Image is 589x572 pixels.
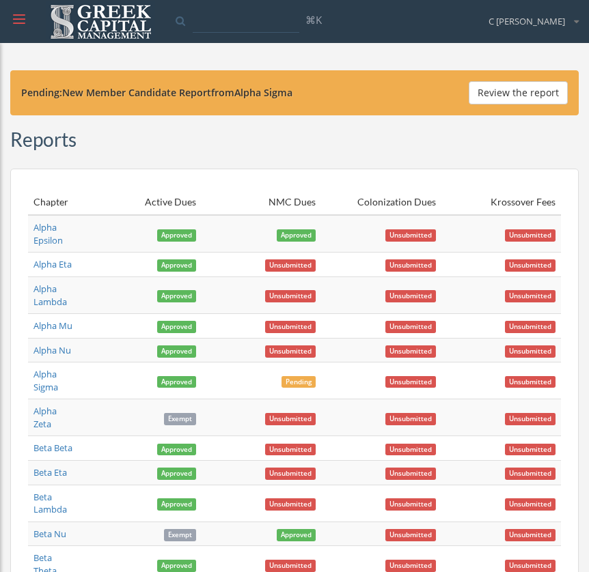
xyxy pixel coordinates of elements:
a: Unsubmitted [385,319,436,332]
div: Active Dues [87,195,196,209]
a: Unsubmitted [385,497,436,509]
span: Approved [157,376,196,388]
span: Exempt [164,413,196,425]
a: Unsubmitted [265,442,316,454]
a: Unsubmitted [265,258,316,270]
span: Approved [277,529,316,541]
a: Beta Eta [33,466,67,478]
a: Approved [157,228,196,240]
span: Unsubmitted [505,321,556,333]
span: Approved [157,560,196,572]
span: Unsubmitted [505,345,556,358]
span: Unsubmitted [505,376,556,388]
a: Unsubmitted [385,528,436,540]
span: Unsubmitted [385,321,436,333]
span: Unsubmitted [385,468,436,480]
div: Chapter [33,195,76,209]
div: Colonization Dues [327,195,436,209]
a: Unsubmitted [265,319,316,332]
a: Unsubmitted [385,228,436,240]
a: Approved [157,466,196,478]
a: Approved [277,528,316,540]
a: Unsubmitted [385,375,436,387]
h3: Reports [10,129,77,150]
span: Unsubmitted [385,345,436,358]
a: Alpha Zeta [33,405,57,430]
span: Unsubmitted [265,345,316,358]
button: Review the report [469,81,568,104]
span: Unsubmitted [265,413,316,425]
a: Approved [157,442,196,454]
span: Unsubmitted [265,259,316,272]
span: Unsubmitted [385,498,436,511]
span: Unsubmitted [385,444,436,456]
a: Unsubmitted [505,228,556,240]
span: Unsubmitted [265,468,316,480]
span: Unsubmitted [505,468,556,480]
a: Unsubmitted [265,289,316,301]
a: Unsubmitted [505,375,556,387]
span: Approved [157,290,196,302]
span: Approved [157,345,196,358]
span: Unsubmitted [385,413,436,425]
a: Unsubmitted [265,558,316,571]
span: Approved [157,498,196,511]
a: Unsubmitted [505,528,556,540]
a: Unsubmitted [505,442,556,454]
a: Approved [277,228,316,240]
a: Unsubmitted [265,497,316,509]
a: Beta Lambda [33,491,67,516]
a: Exempt [164,528,196,540]
a: Alpha Eta [33,258,72,270]
a: Exempt [164,412,196,424]
strong: Pending: New Member Candidate Report from Alpha Sigma [21,86,292,99]
span: Unsubmitted [265,290,316,302]
a: Unsubmitted [505,319,556,332]
a: Unsubmitted [265,466,316,478]
a: Unsubmitted [385,289,436,301]
a: Unsubmitted [265,344,316,356]
span: Unsubmitted [505,229,556,242]
span: Unsubmitted [385,529,436,541]
span: Unsubmitted [265,444,316,456]
span: Approved [277,229,316,242]
a: Unsubmitted [385,442,436,454]
a: Approved [157,558,196,571]
a: Beta Beta [33,442,72,454]
a: Alpha Lambda [33,283,67,308]
a: Alpha Nu [33,344,71,356]
span: C [PERSON_NAME] [489,15,565,28]
span: Unsubmitted [505,413,556,425]
a: Unsubmitted [505,289,556,301]
div: C [PERSON_NAME] [480,5,579,28]
span: Unsubmitted [505,290,556,302]
a: Approved [157,497,196,509]
span: Unsubmitted [385,560,436,572]
a: Pending [282,375,316,387]
span: Unsubmitted [385,259,436,272]
span: Unsubmitted [265,321,316,333]
span: Unsubmitted [265,560,316,572]
span: Unsubmitted [385,229,436,242]
a: Approved [157,258,196,270]
span: Approved [157,444,196,456]
a: Alpha Sigma [33,368,58,393]
a: Unsubmitted [385,558,436,571]
span: Approved [157,229,196,242]
span: Unsubmitted [385,290,436,302]
a: Alpha Mu [33,319,72,332]
a: Approved [157,289,196,301]
a: Unsubmitted [505,466,556,478]
span: Unsubmitted [505,444,556,456]
a: Unsubmitted [385,466,436,478]
a: Unsubmitted [505,558,556,571]
a: Beta Nu [33,528,66,540]
div: NMC Dues [207,195,316,209]
a: Approved [157,344,196,356]
div: Krossover Fees [447,195,556,209]
a: Alpha Epsilon [33,221,63,246]
span: Exempt [164,529,196,541]
span: ⌘K [305,13,322,27]
a: Unsubmitted [505,344,556,356]
a: Unsubmitted [505,258,556,270]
